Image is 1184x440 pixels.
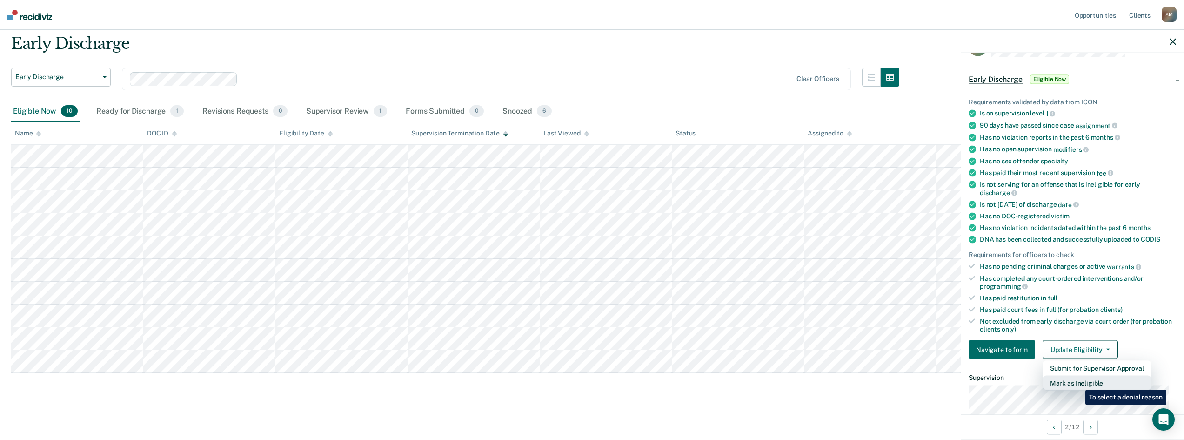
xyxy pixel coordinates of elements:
[1043,340,1118,359] button: Update Eligibility
[961,64,1184,94] div: Early DischargeEligible Now
[537,105,552,117] span: 6
[1002,325,1016,332] span: only)
[1048,294,1057,302] span: full
[7,10,52,20] img: Recidiviz
[1043,376,1151,391] button: Mark as Ineligible
[15,129,41,137] div: Name
[469,105,484,117] span: 0
[1051,212,1070,220] span: victim
[796,75,839,83] div: Clear officers
[273,105,288,117] span: 0
[1058,201,1078,208] span: date
[980,189,1017,196] span: discharge
[1097,169,1113,176] span: fee
[980,133,1176,142] div: Has no violation reports in the past 6
[980,263,1176,271] div: Has no pending criminal charges or active
[543,129,589,137] div: Last Viewed
[1043,361,1151,376] button: Submit for Supervisor Approval
[411,129,508,137] div: Supervision Termination Date
[980,181,1176,196] div: Is not serving for an offense that is ineligible for early
[969,74,1023,84] span: Early Discharge
[11,102,80,122] div: Eligible Now
[201,102,289,122] div: Revisions Requests
[980,157,1176,165] div: Has no sex offender
[147,129,177,137] div: DOC ID
[980,145,1176,154] div: Has no open supervision
[1162,7,1177,22] div: A M
[969,251,1176,259] div: Requirements for officers to check
[1030,74,1070,84] span: Eligible Now
[969,340,1035,359] button: Navigate to form
[980,224,1176,232] div: Has no violation incidents dated within the past 6
[980,236,1176,244] div: DNA has been collected and successfully uploaded to
[1046,110,1056,117] span: 1
[1141,236,1160,243] span: CODIS
[1041,157,1068,164] span: specialty
[961,414,1184,439] div: 2 / 12
[1152,408,1175,431] div: Open Intercom Messenger
[1128,224,1151,231] span: months
[11,34,899,61] div: Early Discharge
[969,374,1176,382] dt: Supervision
[676,129,696,137] div: Status
[1083,420,1098,434] button: Next Opportunity
[501,102,554,122] div: Snoozed
[980,274,1176,290] div: Has completed any court-ordered interventions and/or
[1047,420,1062,434] button: Previous Opportunity
[15,73,99,81] span: Early Discharge
[94,102,186,122] div: Ready for Discharge
[980,200,1176,209] div: Is not [DATE] of discharge
[404,102,486,122] div: Forms Submitted
[808,129,851,137] div: Assigned to
[1107,263,1141,270] span: warrants
[170,105,184,117] span: 1
[980,283,1028,290] span: programming
[980,305,1176,313] div: Has paid court fees in full (for probation
[61,105,78,117] span: 10
[279,129,333,137] div: Eligibility Date
[304,102,389,122] div: Supervisor Review
[980,169,1176,177] div: Has paid their most recent supervision
[980,317,1176,333] div: Not excluded from early discharge via court order (for probation clients
[374,105,387,117] span: 1
[980,109,1176,118] div: Is on supervision level
[980,121,1176,129] div: 90 days have passed since case
[1053,145,1089,153] span: modifiers
[1091,134,1120,141] span: months
[1100,305,1123,313] span: clients)
[1076,122,1117,129] span: assignment
[969,98,1176,106] div: Requirements validated by data from ICON
[980,294,1176,302] div: Has paid restitution in
[969,340,1039,359] a: Navigate to form link
[980,212,1176,220] div: Has no DOC-registered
